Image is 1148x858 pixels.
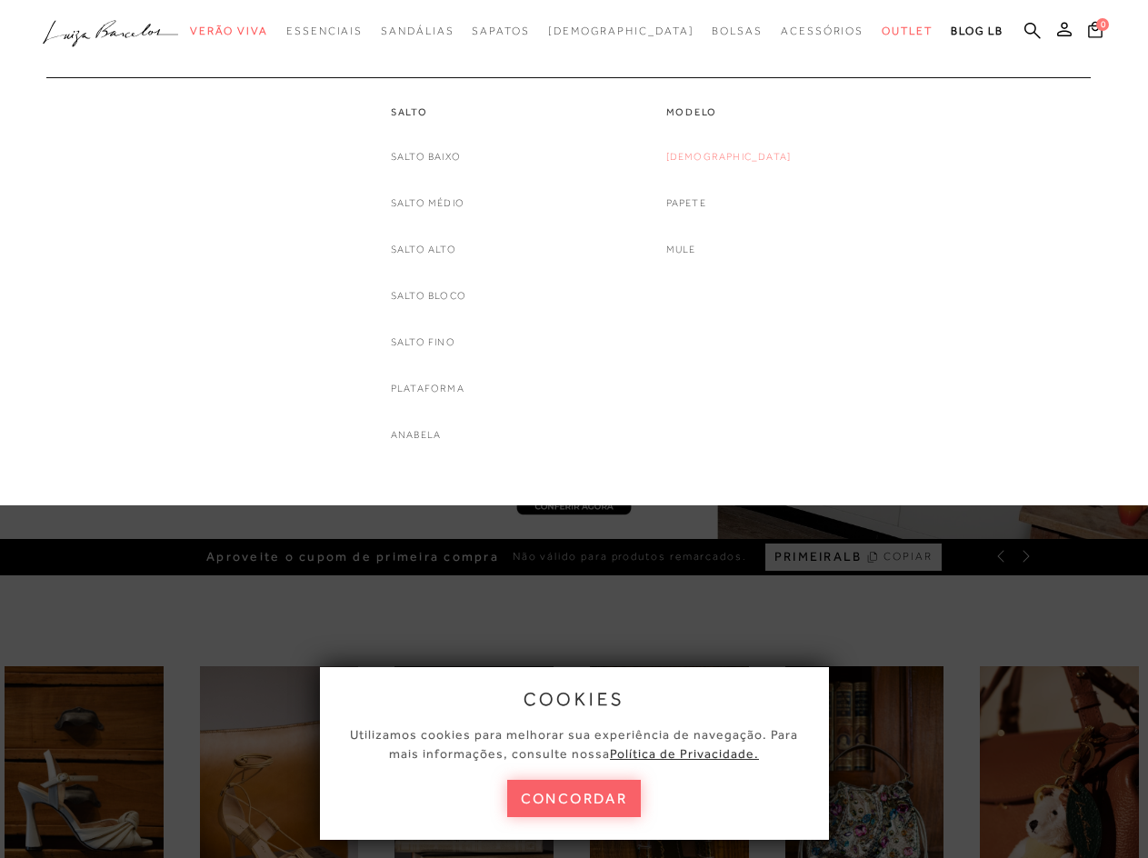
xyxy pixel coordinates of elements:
[548,15,694,48] a: noSubCategoriesText
[472,25,529,37] span: Sapatos
[781,25,863,37] span: Acessórios
[1096,18,1109,31] span: 0
[882,25,933,37] span: Outlet
[548,25,694,37] span: [DEMOGRAPHIC_DATA]
[712,15,763,48] a: categoryNavScreenReaderText
[781,15,863,48] a: categoryNavScreenReaderText
[381,25,454,37] span: Sandálias
[951,25,1003,37] span: BLOG LB
[391,147,461,166] a: noSubCategoriesText
[350,727,798,761] span: Utilizamos cookies para melhorar sua experiência de navegação. Para mais informações, consulte nossa
[391,194,464,213] a: noSubCategoriesText
[610,746,759,761] a: Política de Privacidade.
[286,25,363,37] span: Essenciais
[391,379,464,398] a: noSubCategoriesText
[666,147,792,166] a: noSubCategoriesText
[1083,20,1108,45] button: 0
[381,15,454,48] a: categoryNavScreenReaderText
[391,286,466,305] a: noSubCategoriesText
[666,240,696,259] a: noSubCategoriesText
[524,689,625,709] span: cookies
[391,333,455,352] a: noSubCategoriesText
[391,240,456,259] a: noSubCategoriesText
[190,25,268,37] span: Verão Viva
[391,105,466,120] a: categoryNavScreenReaderText
[507,780,642,817] button: concordar
[712,25,763,37] span: Bolsas
[666,194,706,213] a: noSubCategoriesText
[472,15,529,48] a: categoryNavScreenReaderText
[286,15,363,48] a: categoryNavScreenReaderText
[951,15,1003,48] a: BLOG LB
[666,105,792,120] a: categoryNavScreenReaderText
[190,15,268,48] a: categoryNavScreenReaderText
[882,15,933,48] a: categoryNavScreenReaderText
[391,425,441,444] a: noSubCategoriesText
